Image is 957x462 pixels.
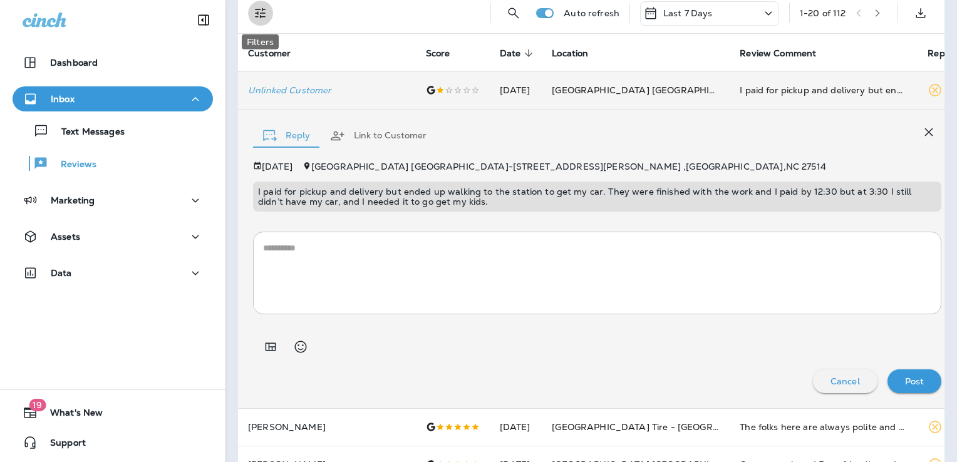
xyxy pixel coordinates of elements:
[908,1,933,26] button: Export as CSV
[490,408,542,446] td: [DATE]
[248,1,273,26] button: Filters
[500,48,521,59] span: Date
[740,48,816,59] span: Review Comment
[13,260,213,285] button: Data
[887,369,942,393] button: Post
[13,400,213,425] button: 19What's New
[740,421,908,433] div: The folks here are always polite and gracious.
[800,8,846,18] div: 1 - 20 of 112
[49,126,125,138] p: Text Messages
[426,48,450,59] span: Score
[248,48,291,59] span: Customer
[13,188,213,213] button: Marketing
[320,113,437,158] button: Link to Customer
[29,399,46,411] span: 19
[13,86,213,111] button: Inbox
[564,8,619,18] p: Auto refresh
[186,8,221,33] button: Collapse Sidebar
[51,268,72,278] p: Data
[500,48,537,59] span: Date
[905,376,924,386] p: Post
[552,85,749,96] span: [GEOGRAPHIC_DATA] [GEOGRAPHIC_DATA]
[426,48,467,59] span: Score
[248,85,406,95] p: Unlinked Customer
[552,421,775,433] span: [GEOGRAPHIC_DATA] Tire - [GEOGRAPHIC_DATA]
[740,48,832,59] span: Review Comment
[51,232,80,242] p: Assets
[288,334,313,359] button: Select an emoji
[311,161,826,172] span: [GEOGRAPHIC_DATA] [GEOGRAPHIC_DATA] - [STREET_ADDRESS][PERSON_NAME] , [GEOGRAPHIC_DATA] , NC 27514
[248,422,406,432] p: [PERSON_NAME]
[830,376,860,386] p: Cancel
[38,408,103,423] span: What's New
[740,84,908,96] div: I paid for pickup and delivery but ended up walking to the station to get my car. They were finis...
[48,159,96,171] p: Reviews
[242,34,279,49] div: Filters
[663,8,713,18] p: Last 7 Days
[51,195,95,205] p: Marketing
[813,369,877,393] button: Cancel
[258,334,283,359] button: Add in a premade template
[552,48,588,59] span: Location
[552,48,604,59] span: Location
[490,71,542,109] td: [DATE]
[13,224,213,249] button: Assets
[13,118,213,144] button: Text Messages
[248,85,406,95] div: Click to view Customer Drawer
[258,187,936,207] p: I paid for pickup and delivery but ended up walking to the station to get my car. They were finis...
[51,94,75,104] p: Inbox
[13,150,213,177] button: Reviews
[253,113,320,158] button: Reply
[501,1,526,26] button: Search Reviews
[38,438,86,453] span: Support
[50,58,98,68] p: Dashboard
[262,162,292,172] p: [DATE]
[13,430,213,455] button: Support
[248,48,307,59] span: Customer
[13,50,213,75] button: Dashboard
